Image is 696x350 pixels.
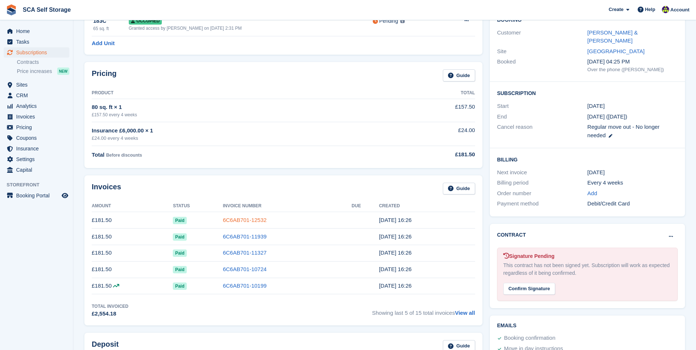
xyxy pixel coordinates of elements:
a: Price increases NEW [17,67,69,75]
td: £181.50 [92,245,173,261]
a: 6C6AB701-11939 [223,233,266,240]
a: Guide [443,183,475,195]
a: menu [4,90,69,101]
a: 6C6AB701-10724 [223,266,266,272]
a: menu [4,154,69,164]
time: 2024-08-23 00:00:00 UTC [587,102,605,110]
div: 65 sq. ft [93,25,129,32]
h2: Contract [497,231,526,239]
span: Insurance [16,143,60,154]
a: Contracts [17,59,69,66]
th: Total [381,87,475,99]
span: Showing last 5 of 15 total invoices [372,303,475,318]
td: £181.50 [92,278,173,294]
div: Order number [497,189,587,198]
a: Confirm Signature [503,281,555,287]
div: Over the phone ([PERSON_NAME]) [587,66,678,73]
span: Help [645,6,655,13]
div: Site [497,47,587,56]
a: Add [587,189,597,198]
span: Booking Portal [16,190,60,201]
th: Created [379,200,475,212]
a: menu [4,101,69,111]
td: £181.50 [92,212,173,229]
h2: Subscription [497,89,678,96]
span: Total [92,152,105,158]
div: Confirm Signature [503,283,555,295]
span: Before discounts [106,153,142,158]
td: £157.50 [381,99,475,122]
span: Paid [173,233,186,241]
th: Due [351,200,379,212]
img: Thomas Webb [662,6,669,13]
div: Granted access by [PERSON_NAME] on [DATE] 2:31 PM [129,25,373,32]
a: Guide [443,69,475,81]
span: Storefront [7,181,73,189]
time: 2025-08-22 15:26:29 UTC [379,217,412,223]
div: Customer [497,29,587,45]
div: 80 sq. ft × 1 [92,103,381,112]
div: Booked [497,58,587,73]
div: [DATE] [587,168,678,177]
div: Payment method [497,200,587,208]
div: NEW [57,68,69,75]
time: 2025-06-27 15:26:35 UTC [379,249,412,256]
div: 183C [93,17,129,25]
div: Every 4 weeks [587,179,678,187]
a: [PERSON_NAME] & [PERSON_NAME] [587,29,638,44]
span: Occupied [129,17,162,25]
span: Create [609,6,623,13]
span: Paid [173,282,186,290]
a: menu [4,26,69,36]
img: icon-info-grey-7440780725fd019a000dd9b08b2336e03edf1995a4989e88bcd33f0948082b44.svg [400,19,405,23]
h2: Booking [497,17,678,23]
span: Home [16,26,60,36]
a: menu [4,37,69,47]
span: [DATE] ([DATE]) [587,113,627,120]
div: Next invoice [497,168,587,177]
span: Tasks [16,37,60,47]
a: menu [4,133,69,143]
a: View all [455,310,475,316]
div: £2,554.18 [92,310,128,318]
h2: Pricing [92,69,117,81]
a: 6C6AB701-11327 [223,249,266,256]
div: [DATE] 04:25 PM [587,58,678,66]
a: Preview store [61,191,69,200]
div: Pending [379,17,398,25]
div: Insurance £6,000.00 × 1 [92,127,381,135]
a: 6C6AB701-12532 [223,217,266,223]
time: 2025-05-30 15:26:33 UTC [379,266,412,272]
th: Amount [92,200,173,212]
a: 6C6AB701-10199 [223,282,266,289]
td: £181.50 [92,229,173,245]
a: Add Unit [92,39,114,48]
span: Paid [173,249,186,257]
span: Sites [16,80,60,90]
span: Paid [173,217,186,224]
img: stora-icon-8386f47178a22dfd0bd8f6a31ec36ba5ce8667c1dd55bd0f319d3a0aa187defe.svg [6,4,17,15]
a: menu [4,122,69,132]
div: End [497,113,587,121]
span: Price increases [17,68,52,75]
span: Capital [16,165,60,175]
h2: Billing [497,156,678,163]
div: Signature Pending [503,252,671,260]
td: £181.50 [92,261,173,278]
div: Booking confirmation [504,334,555,343]
time: 2025-05-02 15:26:17 UTC [379,282,412,289]
div: £157.50 every 4 weeks [92,112,381,118]
a: menu [4,80,69,90]
div: Billing period [497,179,587,187]
th: Status [173,200,223,212]
span: Analytics [16,101,60,111]
a: menu [4,143,69,154]
div: Start [497,102,587,110]
time: 2025-07-25 15:26:44 UTC [379,233,412,240]
span: Paid [173,266,186,273]
span: Coupons [16,133,60,143]
th: Product [92,87,381,99]
span: CRM [16,90,60,101]
span: Subscriptions [16,47,60,58]
div: Total Invoiced [92,303,128,310]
